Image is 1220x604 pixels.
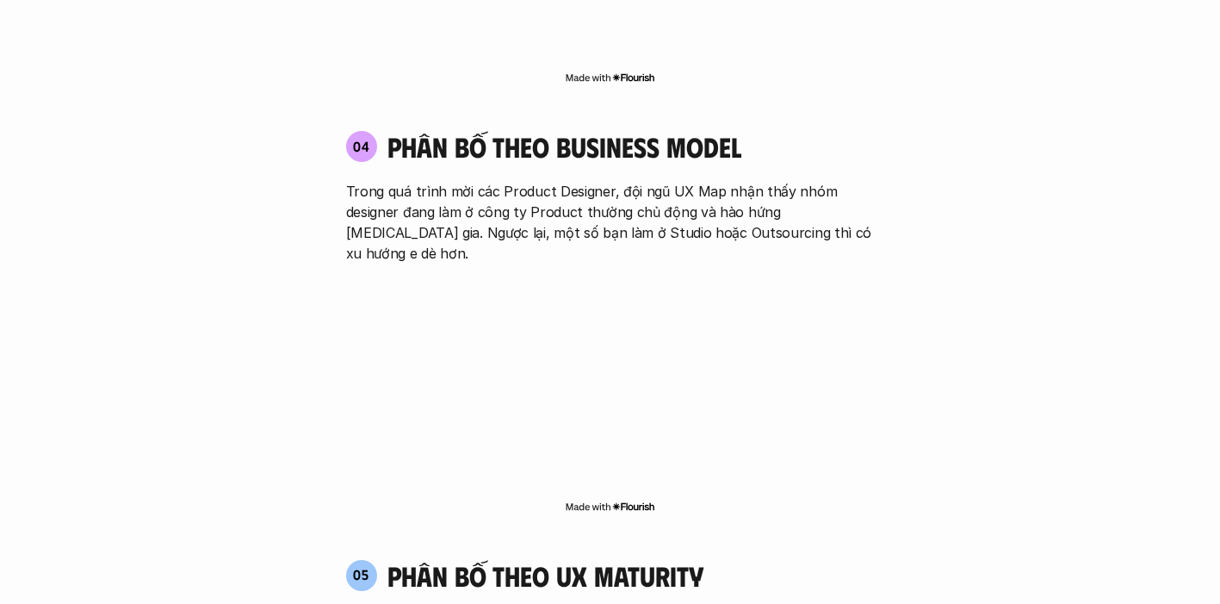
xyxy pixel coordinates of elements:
img: Made with Flourish [565,71,655,84]
p: Trong quá trình mời các Product Designer, đội ngũ UX Map nhận thấy nhóm designer đang làm ở công ... [346,181,875,264]
h4: phân bố theo ux maturity [387,559,703,592]
p: 05 [353,568,369,582]
iframe: Interactive or visual content [331,272,890,496]
img: Made with Flourish [565,500,655,514]
h4: phân bố theo business model [387,130,741,163]
p: 04 [353,140,370,153]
